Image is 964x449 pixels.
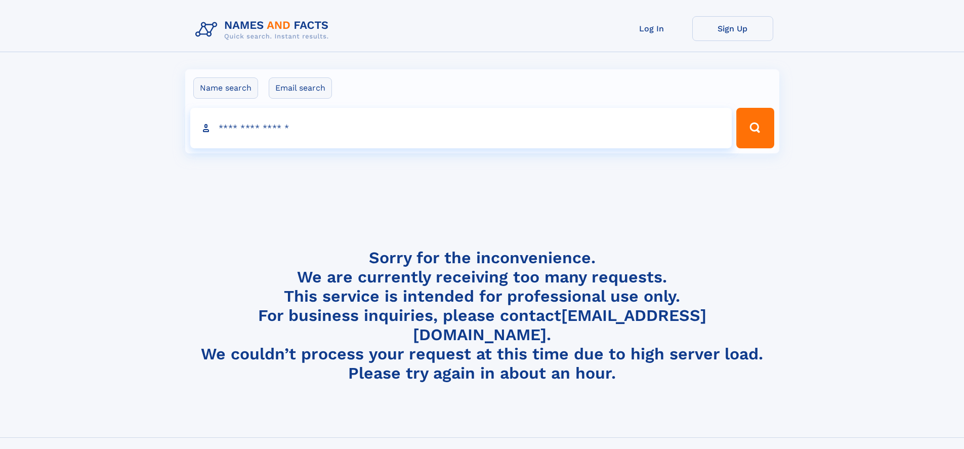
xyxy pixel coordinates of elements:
[269,77,332,99] label: Email search
[692,16,773,41] a: Sign Up
[190,108,732,148] input: search input
[413,306,706,344] a: [EMAIL_ADDRESS][DOMAIN_NAME]
[193,77,258,99] label: Name search
[736,108,774,148] button: Search Button
[191,16,337,44] img: Logo Names and Facts
[611,16,692,41] a: Log In
[191,248,773,383] h4: Sorry for the inconvenience. We are currently receiving too many requests. This service is intend...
